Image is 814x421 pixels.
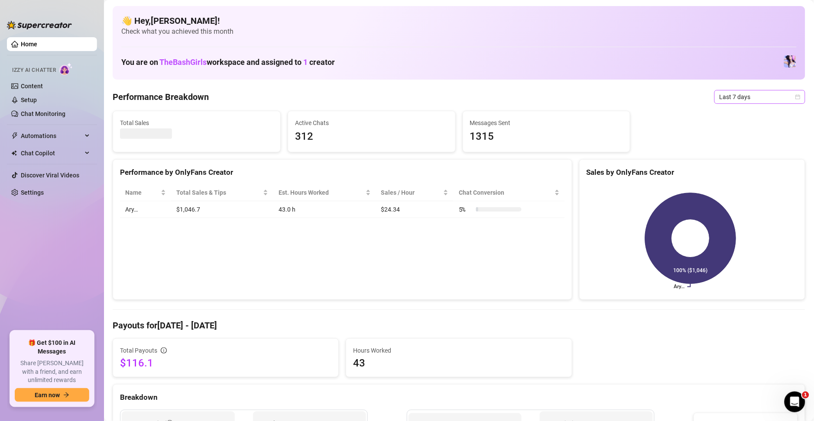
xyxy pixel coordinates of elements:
span: 🎁 Get $100 in AI Messages [15,339,89,356]
button: Earn nowarrow-right [15,388,89,402]
div: Sales by OnlyFans Creator [587,167,798,178]
a: Discover Viral Videos [21,172,79,179]
td: 43.0 h [273,201,376,218]
td: Ary… [120,201,171,218]
th: Chat Conversion [454,184,565,201]
span: Chat Conversion [459,188,553,197]
span: Earn now [35,392,60,399]
div: Breakdown [120,392,798,403]
span: Total Sales & Tips [176,188,261,197]
th: Name [120,184,171,201]
a: Settings [21,189,44,196]
h4: 👋 Hey, [PERSON_NAME] ! [121,15,797,27]
img: AI Chatter [59,63,73,75]
a: Home [21,41,37,48]
iframe: Intercom live chat [785,392,805,412]
h4: Payouts for [DATE] - [DATE] [113,319,805,331]
th: Sales / Hour [376,184,454,201]
span: 1315 [470,129,623,145]
td: $24.34 [376,201,454,218]
text: Ary… [674,284,685,290]
span: Chat Copilot [21,146,82,160]
span: Izzy AI Chatter [12,66,56,74]
a: Chat Monitoring [21,110,65,117]
img: Chat Copilot [11,150,17,156]
span: TheBashGirls [159,58,207,67]
span: $116.1 [120,356,331,370]
th: Total Sales & Tips [171,184,273,201]
span: Automations [21,129,82,143]
img: logo-BBDzfeDw.svg [7,21,72,29]
span: Total Sales [120,118,273,128]
span: Active Chats [295,118,448,128]
span: Messages Sent [470,118,623,128]
td: $1,046.7 [171,201,273,218]
span: Last 7 days [720,90,800,103]
span: Share [PERSON_NAME] with a friend, and earn unlimited rewards [15,359,89,385]
span: Sales / Hour [381,188,441,197]
span: 5 % [459,205,473,214]
span: info-circle [161,347,167,354]
div: Performance by OnlyFans Creator [120,167,565,178]
img: Ary [784,55,796,67]
a: Setup [21,96,37,103]
span: calendar [795,94,801,100]
div: Est. Hours Worked [279,188,364,197]
span: 1 [303,58,308,67]
h1: You are on workspace and assigned to creator [121,58,335,67]
span: 312 [295,129,448,145]
span: Name [125,188,159,197]
span: 1 [802,392,809,399]
span: Hours Worked [353,346,564,355]
span: 43 [353,356,564,370]
span: thunderbolt [11,132,18,139]
span: Total Payouts [120,346,157,355]
a: Content [21,83,43,90]
span: Check what you achieved this month [121,27,797,36]
h4: Performance Breakdown [113,91,209,103]
span: arrow-right [63,392,69,398]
